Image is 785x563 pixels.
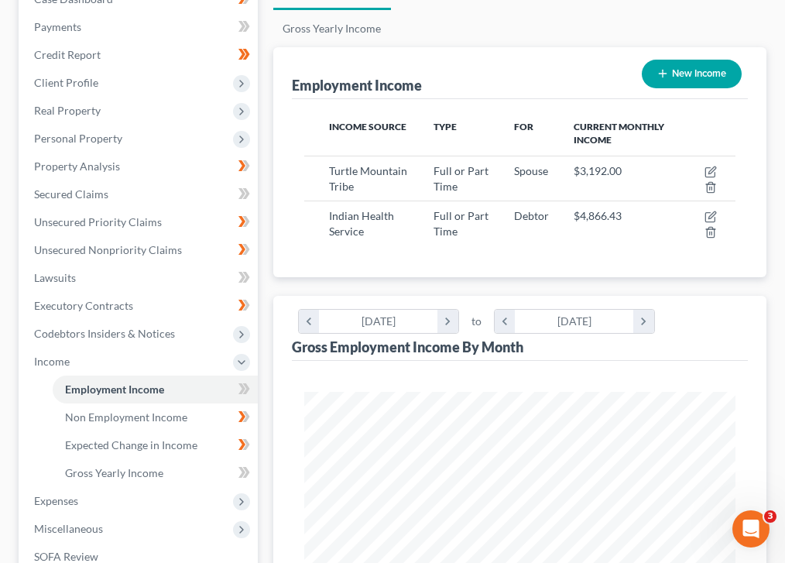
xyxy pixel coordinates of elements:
span: Spouse [514,164,548,177]
div: Gross Employment Income By Month [292,338,523,356]
span: Miscellaneous [34,522,103,535]
div: Employment Income [292,76,422,94]
i: chevron_right [437,310,458,333]
span: Secured Claims [34,187,108,201]
iframe: Intercom live chat [732,510,770,548]
span: Unsecured Nonpriority Claims [34,243,182,256]
span: Lawsuits [34,271,76,284]
a: Executory Contracts [22,292,258,320]
span: Full or Part Time [434,209,488,238]
span: Expected Change in Income [65,438,197,451]
span: Executory Contracts [34,299,133,312]
span: Full or Part Time [434,164,488,193]
i: chevron_left [495,310,516,333]
span: Current Monthly Income [574,121,664,146]
span: SOFA Review [34,550,98,563]
span: Unsecured Priority Claims [34,215,162,228]
span: Employment Income [65,383,164,396]
div: [DATE] [515,310,633,333]
i: chevron_left [299,310,320,333]
a: Secured Claims [22,180,258,208]
span: Real Property [34,104,101,117]
a: Non Employment Income [53,403,258,431]
a: Unsecured Nonpriority Claims [22,236,258,264]
div: [DATE] [319,310,437,333]
span: $4,866.43 [574,209,622,222]
a: Payments [22,13,258,41]
span: Personal Property [34,132,122,145]
span: to [471,314,482,329]
span: 3 [764,510,776,523]
a: Property Analysis [22,153,258,180]
span: Type [434,121,457,132]
a: Employment Income [53,376,258,403]
span: Debtor [514,209,549,222]
span: Indian Health Service [329,209,394,238]
span: Payments [34,20,81,33]
span: Income [34,355,70,368]
a: Gross Yearly Income [273,10,390,47]
span: Codebtors Insiders & Notices [34,327,175,340]
i: chevron_right [633,310,654,333]
span: Expenses [34,494,78,507]
span: $3,192.00 [574,164,622,177]
a: Gross Yearly Income [53,459,258,487]
span: For [514,121,533,132]
span: Property Analysis [34,160,120,173]
a: Lawsuits [22,264,258,292]
a: Unsecured Priority Claims [22,208,258,236]
span: Credit Report [34,48,101,61]
a: Expected Change in Income [53,431,258,459]
span: Gross Yearly Income [65,466,163,479]
span: Client Profile [34,76,98,89]
span: Turtle Mountain Tribe [329,164,407,193]
span: Non Employment Income [65,410,187,424]
span: Income Source [329,121,406,132]
a: Credit Report [22,41,258,69]
button: New Income [642,60,742,88]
